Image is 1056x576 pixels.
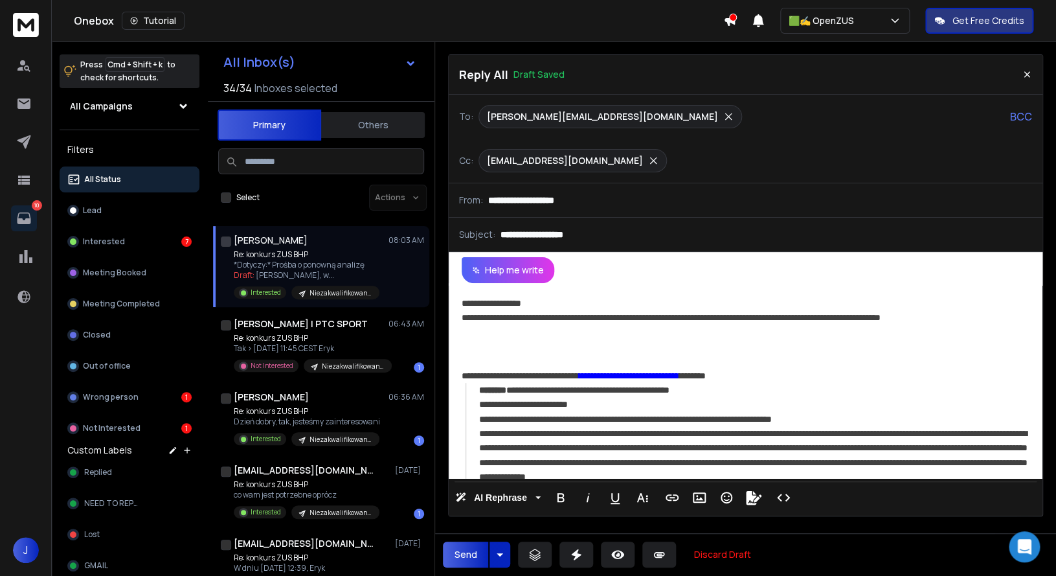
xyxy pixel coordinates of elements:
div: 1 [414,362,424,373]
button: Closed [60,322,199,348]
button: J [13,537,39,563]
button: All Status [60,167,199,192]
span: Replied [84,467,112,478]
p: [DATE] [395,465,424,476]
p: Closed [83,330,111,340]
span: [PERSON_NAME], w ... [256,270,334,281]
span: GMAIL [84,560,108,571]
p: Niezakwalifikowani 2025 [309,435,372,444]
button: Insert Link (⌘K) [660,485,684,511]
button: Code View [771,485,796,511]
p: 10 [32,200,42,211]
span: AI Rephrase [471,492,530,503]
button: More Text [630,485,655,511]
button: NEED TO REPLY [60,490,199,516]
p: [DATE] [395,538,424,549]
div: 7 [181,236,192,247]
p: Niezakwalifikowani 2025 [322,362,384,371]
button: All Campaigns [60,93,199,119]
p: co wam jest potrzebne oprócz [234,490,379,500]
p: 06:36 AM [388,392,424,402]
button: Interested7 [60,229,199,255]
button: Emoticons [714,485,739,511]
p: Re: konkurs ZUS BHP [234,333,389,343]
p: BCC [1010,109,1032,124]
div: 1 [181,423,192,433]
p: Meeting Booked [83,268,146,278]
button: Signature [741,485,766,511]
h3: Inboxes selected [254,80,337,96]
button: Get Free Credits [925,8,1033,34]
p: Interested [251,288,281,297]
p: Tak > [DATE] 11:45 CEST Eryk [234,343,389,354]
h1: [PERSON_NAME] [234,234,308,247]
p: Subject: [459,228,495,241]
p: W dniu [DATE] 12:39, Eryk [234,563,379,573]
p: Re: konkurs ZUS BHP [234,249,379,260]
p: Get Free Credits [952,14,1024,27]
p: Interested [83,236,125,247]
button: Not Interested1 [60,415,199,441]
button: Replied [60,459,199,485]
p: Niezakwalifikowani 2025 [309,288,372,298]
h1: [PERSON_NAME] l PTC SPORT [234,317,368,330]
button: Primary [218,109,321,141]
button: Meeting Booked [60,260,199,286]
button: Lost [60,522,199,547]
button: Send [443,542,488,568]
p: Lead [83,205,102,216]
button: AI Rephrase [453,485,543,511]
p: All Status [84,174,121,185]
span: 34 / 34 [223,80,252,96]
p: Press to check for shortcuts. [80,58,175,84]
h1: [EMAIL_ADDRESS][DOMAIN_NAME] [234,464,376,477]
a: 10 [11,205,37,231]
p: Not Interested [251,361,293,371]
p: Interested [251,507,281,517]
div: 1 [181,392,192,402]
div: 1 [414,435,424,446]
span: NEED TO REPLY [84,498,140,509]
p: Re: konkurs ZUS BHP [234,406,380,417]
h1: All Inbox(s) [223,56,295,69]
button: Help me write [462,257,554,283]
p: Draft Saved [513,68,565,81]
p: *Dotyczy:* Prośba o ponowną analizę [234,260,379,270]
p: Re: konkurs ZUS BHP [234,553,379,563]
div: Onebox [74,12,723,30]
button: Underline (⌘U) [603,485,627,511]
button: Insert Image (⌘P) [687,485,712,511]
p: Meeting Completed [83,299,160,309]
div: 1 [414,509,424,519]
h3: Filters [60,141,199,159]
h1: [PERSON_NAME] [234,391,309,404]
p: Re: konkurs ZUS BHP [234,479,379,490]
p: From: [459,194,483,207]
button: Wrong person1 [60,384,199,410]
p: Not Interested [83,423,140,433]
button: Discard Draft [684,542,761,568]
button: Italic (⌘I) [576,485,600,511]
div: Open Intercom Messenger [1009,531,1040,562]
p: 06:43 AM [388,319,424,329]
span: Draft: [234,270,254,281]
button: Tutorial [122,12,185,30]
button: Bold (⌘B) [548,485,573,511]
p: 🟩✍️ OpenZUS [789,14,859,27]
p: Reply All [459,65,508,84]
button: Meeting Completed [60,291,199,317]
h3: Custom Labels [67,444,132,457]
p: [EMAIL_ADDRESS][DOMAIN_NAME] [487,154,643,167]
label: Select [236,192,260,203]
p: Wrong person [83,392,139,402]
span: Lost [84,529,100,540]
button: Out of office [60,353,199,379]
button: Others [321,111,425,139]
span: Cmd + Shift + k [106,57,164,72]
p: Cc: [459,154,473,167]
p: 08:03 AM [388,235,424,246]
p: Niezakwalifikowani 2025 [309,508,372,518]
p: Out of office [83,361,131,371]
